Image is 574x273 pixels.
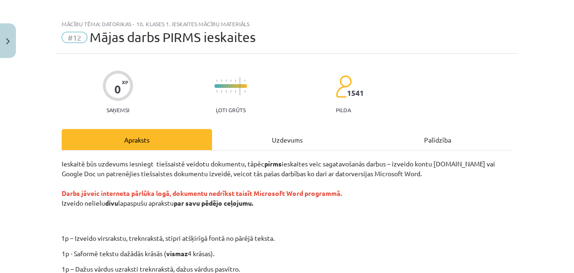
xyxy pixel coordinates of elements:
strong: Darbs jāveic interneta pārlūka logā, dokumentu nedrīkst taisīt Microsoft Word programmā. [62,189,342,197]
span: Mājas darbs PIRMS ieskaites [90,29,255,45]
p: Ļoti grūts [216,107,246,113]
span: #12 [62,32,87,43]
p: pilda [336,107,351,113]
img: icon-long-line-d9ea69661e0d244f92f715978eff75569469978d946b2353a9bb055b3ed8787d.svg [240,77,241,95]
p: 1p - Saformē tekstu dažādās krāsās ( 4 krāsas). [62,249,513,259]
img: icon-short-line-57e1e144782c952c97e751825c79c345078a6d821885a25fce030b3d8c18986b.svg [216,79,217,82]
div: Apraksts [62,129,212,150]
strong: par savu pēdējo ceļojumu. [174,199,253,207]
img: icon-short-line-57e1e144782c952c97e751825c79c345078a6d821885a25fce030b3d8c18986b.svg [230,79,231,82]
span: XP [122,79,128,85]
img: icon-short-line-57e1e144782c952c97e751825c79c345078a6d821885a25fce030b3d8c18986b.svg [235,79,236,82]
p: Saņemsi [103,107,133,113]
div: Palīdzība [362,129,513,150]
img: icon-short-line-57e1e144782c952c97e751825c79c345078a6d821885a25fce030b3d8c18986b.svg [244,90,245,93]
span: 1541 [347,89,364,97]
img: icon-short-line-57e1e144782c952c97e751825c79c345078a6d821885a25fce030b3d8c18986b.svg [235,90,236,93]
img: icon-short-line-57e1e144782c952c97e751825c79c345078a6d821885a25fce030b3d8c18986b.svg [221,90,222,93]
strong: vismaz [166,249,188,258]
div: Uzdevums [212,129,362,150]
img: icon-short-line-57e1e144782c952c97e751825c79c345078a6d821885a25fce030b3d8c18986b.svg [244,79,245,82]
img: icon-short-line-57e1e144782c952c97e751825c79c345078a6d821885a25fce030b3d8c18986b.svg [226,79,227,82]
div: 0 [114,83,121,96]
p: 1p – Izveido virsrakstu, treknrakstā, stipri atšķirīgā fontā no pārējā teksta. [114,233,522,243]
img: icon-short-line-57e1e144782c952c97e751825c79c345078a6d821885a25fce030b3d8c18986b.svg [226,90,227,93]
strong: pirms [264,159,282,168]
img: icon-close-lesson-0947bae3869378f0d4975bcd49f059093ad1ed9edebbc8119c70593378902aed.svg [6,38,10,44]
img: icon-short-line-57e1e144782c952c97e751825c79c345078a6d821885a25fce030b3d8c18986b.svg [230,90,231,93]
div: Mācību tēma: Datorikas - 10. klases 1. ieskaites mācību materiāls [62,21,513,27]
img: icon-short-line-57e1e144782c952c97e751825c79c345078a6d821885a25fce030b3d8c18986b.svg [221,79,222,82]
img: students-c634bb4e5e11cddfef0936a35e636f08e4e9abd3cc4e673bd6f9a4125e45ecb1.svg [335,75,352,98]
strong: divu [105,199,118,207]
p: Ieskaitē būs uzdevums iesniegt tiešsaistē veidotu dokumentu, tāpēc ieskaites veic sagatavošanās d... [62,159,513,228]
img: icon-short-line-57e1e144782c952c97e751825c79c345078a6d821885a25fce030b3d8c18986b.svg [216,90,217,93]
